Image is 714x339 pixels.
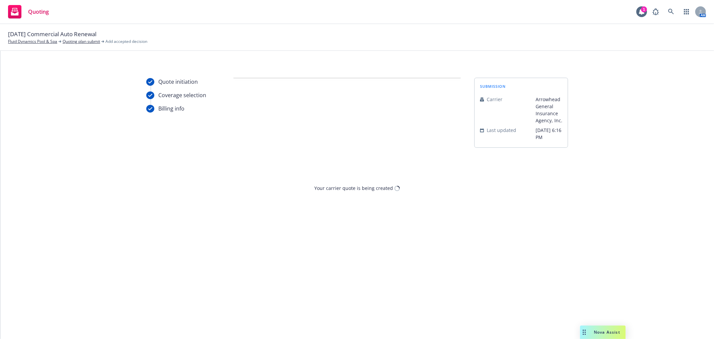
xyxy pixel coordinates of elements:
[536,127,562,141] span: [DATE] 6:16 PM
[8,30,96,39] span: [DATE] Commercial Auto Renewal
[158,78,198,86] div: Quote initiation
[315,185,393,192] div: Your carrier quote is being created
[594,329,620,335] span: Nova Assist
[580,326,588,339] div: Drag to move
[63,39,100,45] a: Quoting plan submit
[8,39,57,45] a: Fluid Dynamics Pool & Spa
[536,96,562,124] span: Arrowhead General Insurance Agency, Inc.
[158,91,206,99] div: Coverage selection
[664,5,678,18] a: Search
[5,2,52,21] a: Quoting
[641,6,647,12] div: 1
[487,96,502,103] span: Carrier
[28,9,49,14] span: Quoting
[158,105,184,113] div: Billing info
[105,39,147,45] span: Add accepted decision
[580,326,626,339] button: Nova Assist
[649,5,662,18] a: Report a Bug
[480,83,506,89] span: submission
[680,5,693,18] a: Switch app
[487,127,516,134] span: Last updated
